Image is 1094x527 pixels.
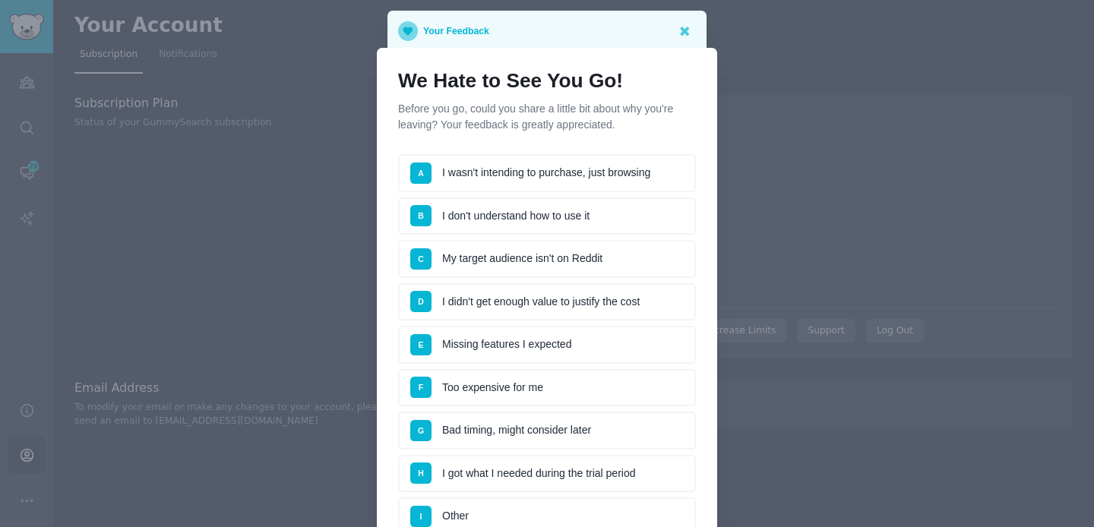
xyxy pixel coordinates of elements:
[418,254,424,263] span: C
[418,211,424,220] span: B
[418,426,424,435] span: G
[420,512,422,521] span: I
[418,169,424,178] span: A
[398,101,696,133] p: Before you go, could you share a little bit about why you're leaving? Your feedback is greatly ap...
[423,21,489,41] p: Your Feedback
[418,469,424,478] span: H
[398,69,696,93] h1: We Hate to See You Go!
[419,383,423,392] span: F
[418,297,424,306] span: D
[418,340,423,349] span: E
